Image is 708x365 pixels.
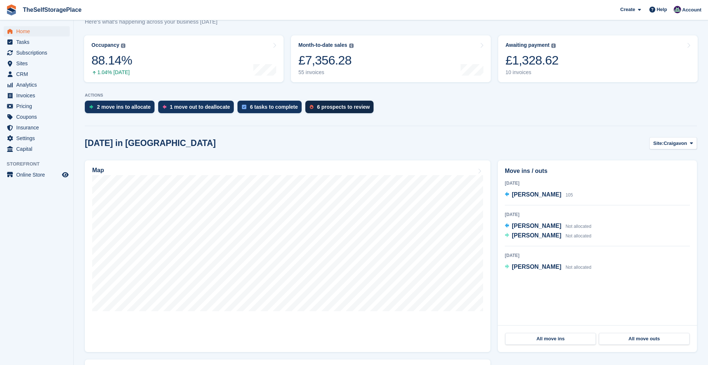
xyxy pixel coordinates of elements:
a: Preview store [61,170,70,179]
a: menu [4,144,70,154]
p: ACTIONS [85,93,697,98]
span: Not allocated [566,265,591,270]
span: [PERSON_NAME] [512,232,561,239]
img: move_outs_to_deallocate_icon-f764333ba52eb49d3ac5e1228854f67142a1ed5810a6f6cc68b1a99e826820c5.svg [163,105,166,109]
a: Occupancy 88.14% 1.04% [DATE] [84,35,284,82]
a: [PERSON_NAME] Not allocated [505,231,591,241]
img: stora-icon-8386f47178a22dfd0bd8f6a31ec36ba5ce8667c1dd55bd0f319d3a0aa187defe.svg [6,4,17,15]
img: Sam [674,6,681,13]
a: menu [4,170,70,180]
a: menu [4,90,70,101]
img: icon-info-grey-7440780725fd019a000dd9b08b2336e03edf1995a4989e88bcd33f0948082b44.svg [121,44,125,48]
a: menu [4,112,70,122]
div: [DATE] [505,180,690,187]
a: menu [4,48,70,58]
div: Occupancy [91,42,119,48]
a: TheSelfStoragePlace [20,4,84,16]
span: Capital [16,144,60,154]
img: prospect-51fa495bee0391a8d652442698ab0144808aea92771e9ea1ae160a38d050c398.svg [310,105,313,109]
div: £7,356.28 [298,53,353,68]
h2: [DATE] in [GEOGRAPHIC_DATA] [85,138,216,148]
span: Help [657,6,667,13]
h2: Map [92,167,104,174]
div: 6 prospects to review [317,104,370,110]
a: [PERSON_NAME] 105 [505,190,573,200]
a: menu [4,80,70,90]
span: Sites [16,58,60,69]
img: task-75834270c22a3079a89374b754ae025e5fb1db73e45f91037f5363f120a921f8.svg [242,105,246,109]
span: Settings [16,133,60,143]
span: Storefront [7,160,73,168]
div: £1,328.62 [506,53,559,68]
a: Awaiting payment £1,328.62 10 invoices [498,35,698,82]
span: Site: [653,140,664,147]
a: menu [4,58,70,69]
span: 105 [566,192,573,198]
span: Tasks [16,37,60,47]
div: [DATE] [505,211,690,218]
div: 1.04% [DATE] [91,69,132,76]
a: menu [4,26,70,36]
a: Map [85,160,490,352]
span: Not allocated [566,233,591,239]
div: 6 tasks to complete [250,104,298,110]
span: Invoices [16,90,60,101]
a: menu [4,37,70,47]
span: Insurance [16,122,60,133]
a: menu [4,69,70,79]
a: [PERSON_NAME] Not allocated [505,222,591,231]
span: Home [16,26,60,36]
div: Awaiting payment [506,42,550,48]
img: icon-info-grey-7440780725fd019a000dd9b08b2336e03edf1995a4989e88bcd33f0948082b44.svg [551,44,556,48]
h2: Move ins / outs [505,167,690,175]
p: Here's what's happening across your business [DATE] [85,18,223,26]
span: Craigavon [664,140,687,147]
div: 2 move ins to allocate [97,104,151,110]
span: CRM [16,69,60,79]
a: menu [4,122,70,133]
div: 1 move out to deallocate [170,104,230,110]
a: menu [4,101,70,111]
span: [PERSON_NAME] [512,191,561,198]
span: Coupons [16,112,60,122]
a: Month-to-date sales £7,356.28 55 invoices [291,35,490,82]
a: 6 tasks to complete [237,101,305,117]
div: 88.14% [91,53,132,68]
span: [PERSON_NAME] [512,223,561,229]
a: 1 move out to deallocate [158,101,237,117]
span: Account [682,6,701,14]
a: 2 move ins to allocate [85,101,158,117]
span: Subscriptions [16,48,60,58]
span: Pricing [16,101,60,111]
button: Site: Craigavon [649,137,697,149]
span: Analytics [16,80,60,90]
a: All move outs [599,333,690,345]
a: menu [4,133,70,143]
div: 55 invoices [298,69,353,76]
a: All move ins [505,333,596,345]
img: move_ins_to_allocate_icon-fdf77a2bb77ea45bf5b3d319d69a93e2d87916cf1d5bf7949dd705db3b84f3ca.svg [89,105,93,109]
span: [PERSON_NAME] [512,264,561,270]
span: Not allocated [566,224,591,229]
div: 10 invoices [506,69,559,76]
div: [DATE] [505,252,690,259]
img: icon-info-grey-7440780725fd019a000dd9b08b2336e03edf1995a4989e88bcd33f0948082b44.svg [349,44,354,48]
span: Online Store [16,170,60,180]
a: [PERSON_NAME] Not allocated [505,263,591,272]
a: 6 prospects to review [305,101,377,117]
div: Month-to-date sales [298,42,347,48]
span: Create [620,6,635,13]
